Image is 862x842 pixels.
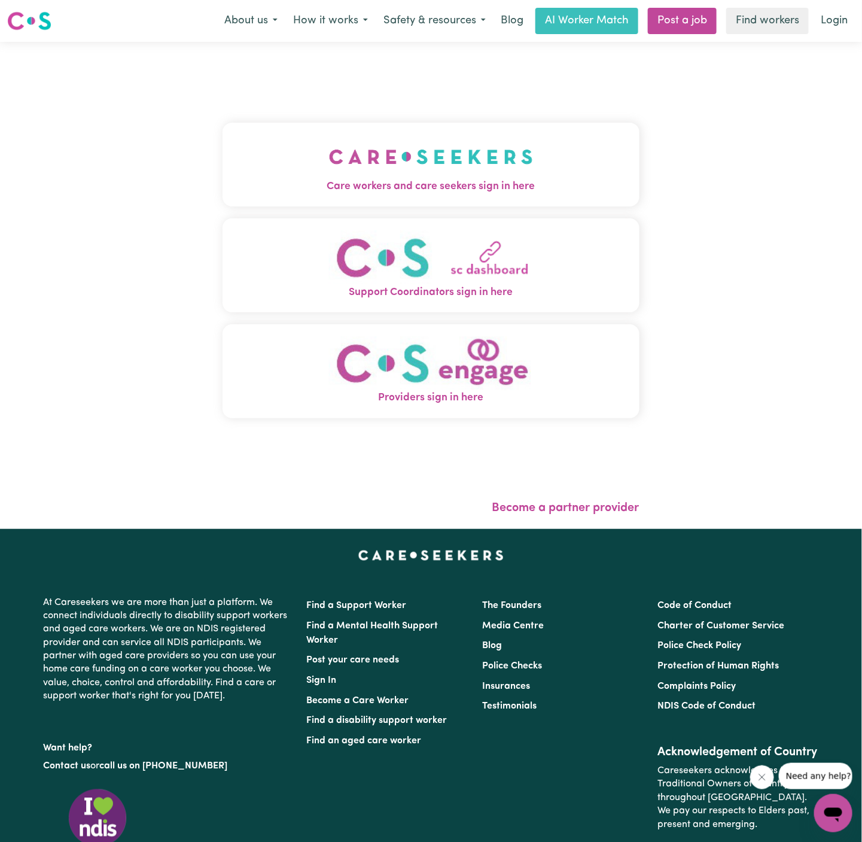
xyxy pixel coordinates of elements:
[482,682,530,691] a: Insurances
[358,551,504,560] a: Careseekers home page
[482,621,544,631] a: Media Centre
[779,763,852,789] iframe: Message from company
[307,601,407,610] a: Find a Support Worker
[814,8,855,34] a: Login
[7,7,51,35] a: Careseekers logo
[44,755,293,777] p: or
[482,701,537,711] a: Testimonials
[285,8,376,34] button: How it works
[223,123,639,206] button: Care workers and care seekers sign in here
[376,8,494,34] button: Safety & resources
[7,10,51,32] img: Careseekers logo
[648,8,717,34] a: Post a job
[307,736,422,746] a: Find an aged care worker
[223,390,639,406] span: Providers sign in here
[657,661,779,671] a: Protection of Human Rights
[494,8,531,34] a: Blog
[223,324,639,418] button: Providers sign in here
[726,8,809,34] a: Find workers
[657,641,741,651] a: Police Check Policy
[223,218,639,312] button: Support Coordinators sign in here
[44,591,293,708] p: At Careseekers we are more than just a platform. We connect individuals directly to disability su...
[482,661,542,671] a: Police Checks
[307,696,409,706] a: Become a Care Worker
[482,601,541,610] a: The Founders
[307,716,447,725] a: Find a disability support worker
[657,745,818,759] h2: Acknowledgement of Country
[657,601,732,610] a: Code of Conduct
[657,682,736,691] a: Complaints Policy
[657,759,818,836] p: Careseekers acknowledges the Traditional Owners of Country throughout [GEOGRAPHIC_DATA]. We pay o...
[657,701,756,711] a: NDIS Code of Conduct
[44,737,293,755] p: Want help?
[223,179,639,194] span: Care workers and care seekers sign in here
[307,676,337,685] a: Sign In
[657,621,784,631] a: Charter of Customer Service
[482,641,502,651] a: Blog
[307,655,400,665] a: Post your care needs
[223,285,639,300] span: Support Coordinators sign in here
[535,8,638,34] a: AI Worker Match
[492,502,639,514] a: Become a partner provider
[750,765,774,789] iframe: Close message
[307,621,438,645] a: Find a Mental Health Support Worker
[100,761,228,771] a: call us on [PHONE_NUMBER]
[44,761,91,771] a: Contact us
[814,794,852,832] iframe: Button to launch messaging window
[217,8,285,34] button: About us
